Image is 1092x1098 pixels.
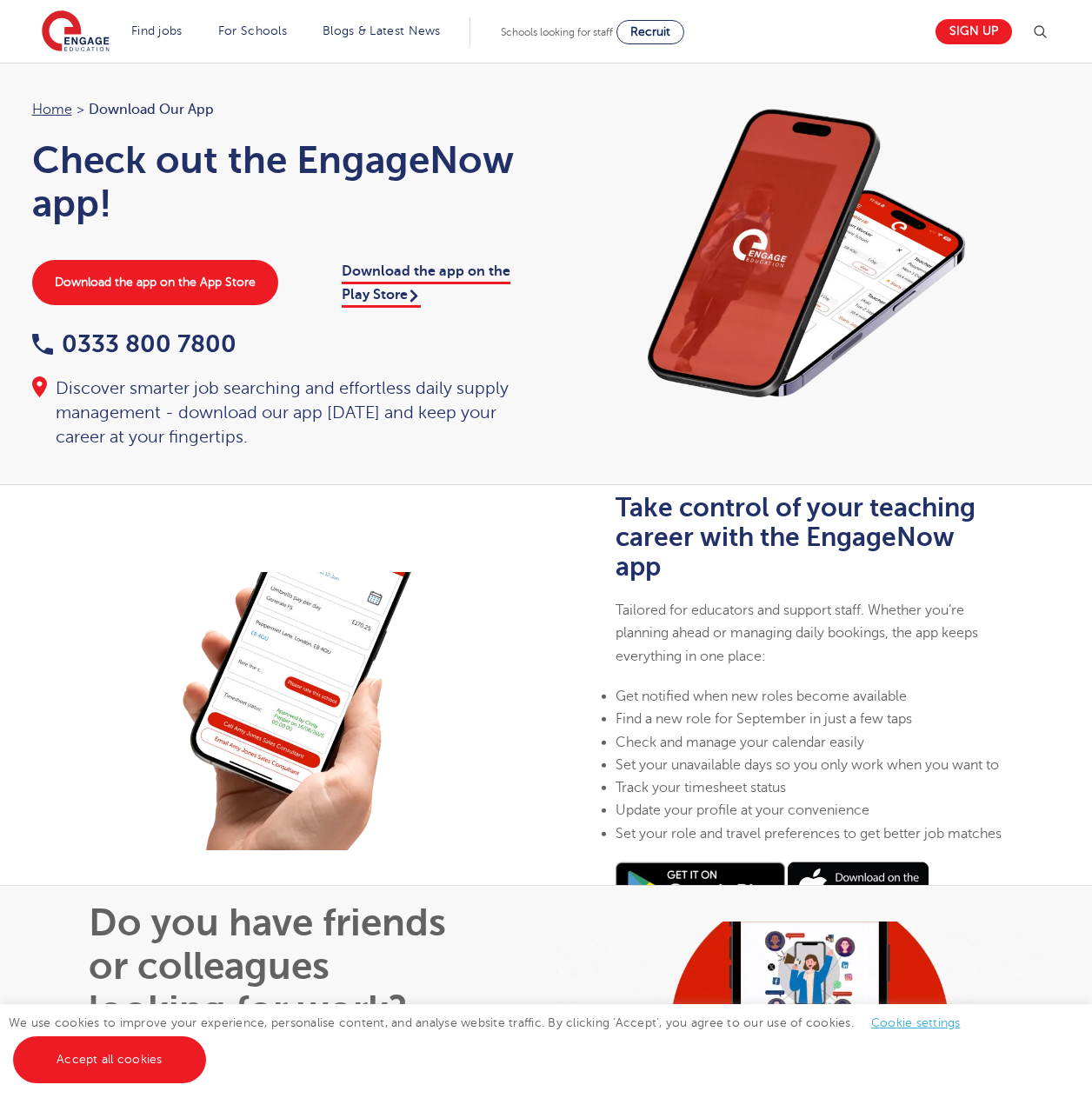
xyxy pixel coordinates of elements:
[218,24,287,37] a: For Schools
[616,602,978,664] span: Tailored for educators and support staff. Whether you’re planning ahead or managing daily booking...
[616,734,864,749] span: Check and manage your calendar easily
[77,102,84,117] span: >
[9,1016,978,1066] span: We use cookies to improve your experience, personalise content, and analyse website traffic. By c...
[32,138,529,225] h1: Check out the EngageNow app!
[32,102,72,117] a: Home
[616,493,975,582] b: Take control of your teaching career with the EngageNow app
[616,756,999,772] span: Set your unavailable days so you only work when you want to
[501,26,613,38] span: Schools looking for staff
[32,376,529,449] div: Discover smarter job searching and effortless daily supply management - download our app [DATE] a...
[616,711,912,727] span: Find a new role for September in just a few taps
[616,20,684,44] a: Recruit
[89,901,476,1031] h1: Do you have friends or colleagues looking for work?
[616,689,907,704] span: Get notified when new roles become available
[42,10,110,54] img: Engage Education
[131,24,183,37] a: Find jobs
[871,1016,961,1029] a: Cookie settings
[32,330,236,357] a: 0333 800 7800
[616,780,786,795] span: Track your timesheet status
[616,825,1002,841] span: Set your role and travel preferences to get better job matches
[936,19,1012,44] a: Sign up
[32,260,278,305] a: Download the app on the App Store
[89,98,214,121] span: Download our app
[630,25,670,38] span: Recruit
[616,802,869,818] span: Update your profile at your convenience
[342,263,510,307] a: Download the app on the Play Store
[13,1036,206,1083] a: Accept all cookies
[32,98,529,121] nav: breadcrumb
[323,24,441,37] a: Blogs & Latest News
